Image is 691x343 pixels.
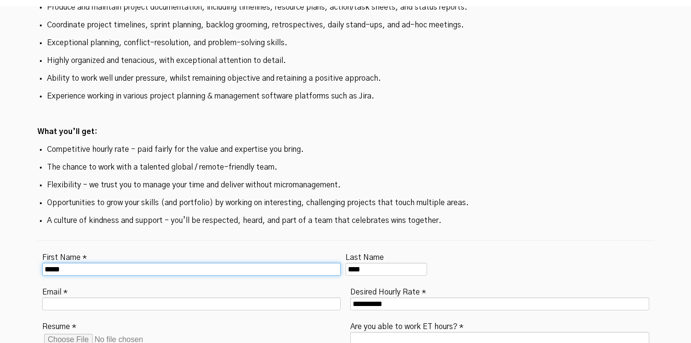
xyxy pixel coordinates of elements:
[47,2,644,12] p: Produce and maintain project documentation, including timelines, resource plans, action/task shee...
[47,91,644,101] p: Experience working in various project planning & management software platforms such as Jira.
[350,319,464,332] label: Are you able to work ET hours? *
[47,20,644,30] p: Coordinate project timelines, sprint planning, backlog grooming, retrospectives, daily stand-ups,...
[37,128,97,135] strong: What you’ll get:
[47,180,644,190] p: Flexibility - we trust you to manage your time and deliver without micromanagement.
[47,56,644,66] p: Highly organized and tenacious, with exceptional attention to detail.
[42,250,87,263] label: First Name *
[345,250,384,263] label: Last Name
[47,145,644,155] p: Competitive hourly rate - paid fairly for the value and expertise you bring.
[42,285,68,297] label: Email *
[47,216,644,226] p: A culture of kindness and support - you’ll be respected, heard, and part of a team that celebrate...
[47,162,644,172] p: The chance to work with a talented global / remote-friendly team.
[47,198,644,208] p: Opportunities to grow your skills (and portfolio) by working on interesting, challenging projects...
[47,38,644,48] p: Exceptional planning, conflict-resolution, and problem-solving skills.
[47,73,644,84] p: Ability to work well under pressure, whilst remaining objective and retaining a positive approach.
[350,285,426,297] label: Desired Hourly Rate *
[42,319,76,332] label: Resume *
